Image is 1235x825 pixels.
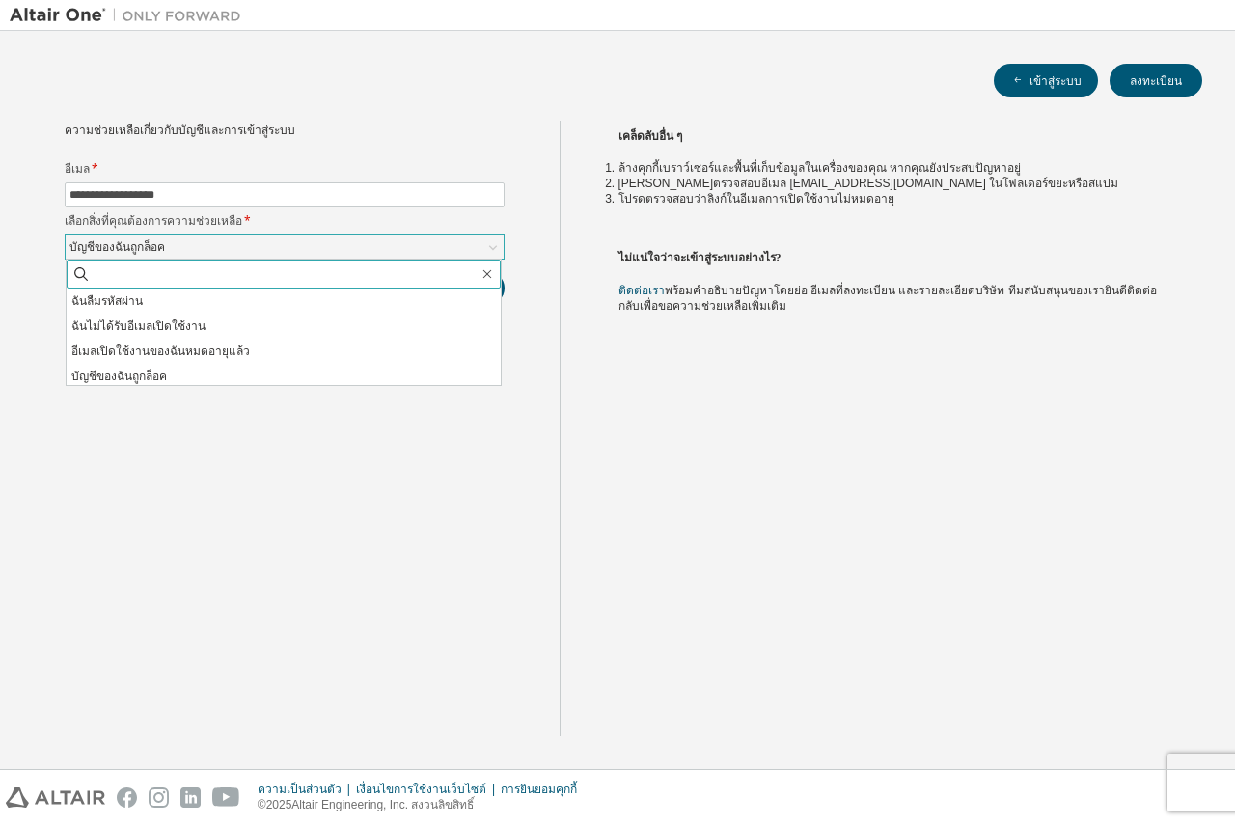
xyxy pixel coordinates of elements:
[618,251,782,264] font: ไม่แน่ใจว่าจะเข้าสู่ระบบอย่างไร?
[1130,72,1182,89] font: ลงทะเบียน
[258,798,266,811] font: ©
[501,783,577,796] font: การยินยอมคุกกี้
[69,240,165,254] font: บัญชีของฉันถูกล็อค
[1110,64,1202,97] button: ลงทะเบียน
[618,177,1119,190] font: [PERSON_NAME]ตรวจสอบอีเมล [EMAIL_ADDRESS][DOMAIN_NAME] ในโฟลเดอร์ขยะหรือสแปม
[65,160,90,177] font: อีเมล
[618,284,665,297] a: ติดต่อเรา
[291,798,474,811] font: Altair Engineering, Inc. สงวนลิขสิทธิ์
[618,192,894,206] font: โปรดตรวจสอบว่าลิงก์ในอีเมลการเปิดใช้งานไม่หมดอายุ
[994,64,1098,97] button: เข้าสู่ระบบ
[149,787,169,808] img: instagram.svg
[1029,72,1082,89] font: เข้าสู่ระบบ
[71,294,143,308] font: ฉันลืมรหัสผ่าน
[618,161,1021,175] font: ล้างคุกกี้เบราว์เซอร์และพื้นที่เก็บข้อมูลในเครื่องของคุณ หากคุณยังประสบปัญหาอยู่
[180,787,201,808] img: linkedin.svg
[65,212,242,229] font: เลือกสิ่งที่คุณต้องการความช่วยเหลือ
[66,235,504,259] div: บัญชีของฉันถูกล็อค
[65,124,295,137] font: ความช่วยเหลือเกี่ยวกับบัญชีและการเข้าสู่ระบบ
[618,284,1157,313] font: พร้อมคำอธิบายปัญหาโดยย่อ อีเมลที่ลงทะเบียน และรายละเอียดบริษัท ทีมสนับสนุนของเรายินดีติดต่อกลับเพ...
[266,798,292,811] font: 2025
[10,6,251,25] img: อัลแตร์วัน
[356,783,486,796] font: เงื่อนไขการใช้งานเว็บไซต์
[618,129,682,143] font: เคล็ดลับอื่น ๆ
[258,783,342,796] font: ความเป็นส่วนตัว
[6,787,105,808] img: altair_logo.svg
[117,787,137,808] img: facebook.svg
[212,787,240,808] img: youtube.svg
